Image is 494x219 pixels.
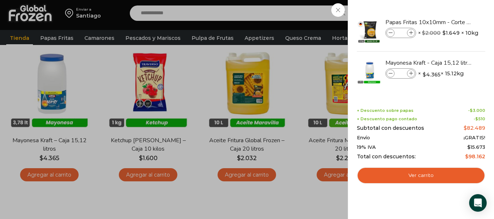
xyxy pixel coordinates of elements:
[467,144,485,150] span: 15.673
[470,108,485,113] bdi: 3.000
[465,153,485,160] bdi: 98.162
[357,154,416,160] span: Total con descuentos:
[357,144,376,150] span: 19% IVA
[423,71,441,78] bdi: 4.365
[385,59,472,67] a: Mayonesa Kraft - Caja 15,12 litros
[422,30,425,36] span: $
[464,125,467,131] span: $
[395,29,406,37] input: Product quantity
[475,116,478,121] span: $
[469,194,487,212] div: Open Intercom Messenger
[357,125,424,131] span: Subtotal con descuentos
[385,18,472,26] a: Papas Fritas 10x10mm - Corte Bastón - Caja 10 kg
[423,71,426,78] span: $
[357,167,485,184] a: Ver carrito
[442,29,460,37] bdi: 1.649
[357,117,417,121] span: + Descuento pago contado
[357,135,370,141] span: Envío
[464,135,485,141] span: ¡GRATIS!
[475,116,485,121] bdi: 510
[470,108,473,113] span: $
[418,68,464,79] span: × × 15.12kg
[418,28,478,38] span: × × 10kg
[442,29,446,37] span: $
[467,144,471,150] span: $
[468,108,485,113] span: -
[422,30,441,36] bdi: 2.000
[464,125,485,131] bdi: 82.489
[395,69,406,78] input: Product quantity
[474,117,485,121] span: -
[465,153,468,160] span: $
[357,108,414,113] span: + Descuento sobre papas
